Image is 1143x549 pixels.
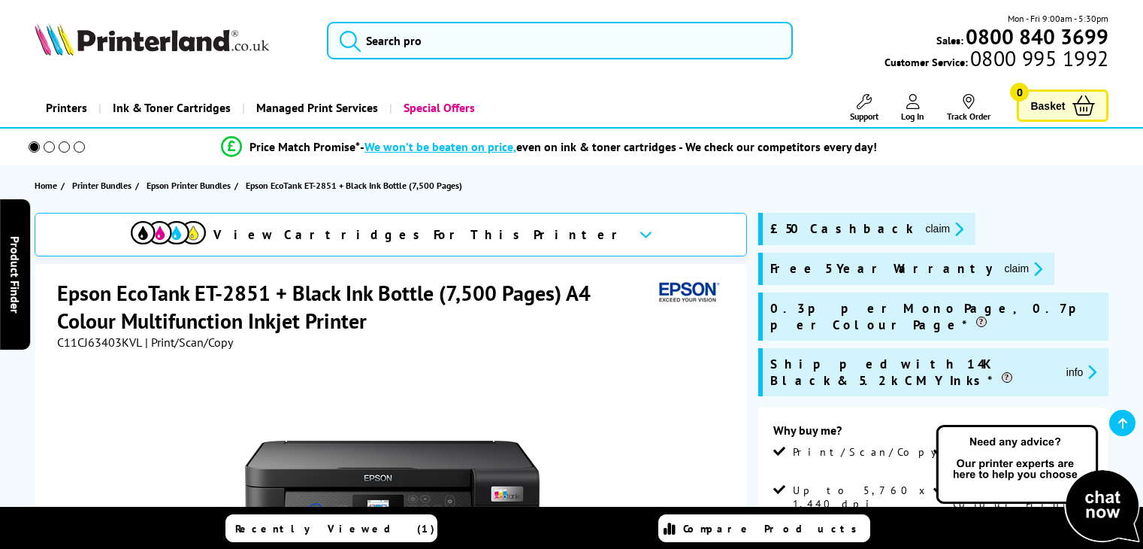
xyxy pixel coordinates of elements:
[35,23,308,59] a: Printerland Logo
[242,89,389,127] a: Managed Print Services
[773,423,1094,445] div: Why buy me?
[249,139,360,154] span: Price Match Promise*
[360,139,877,154] div: - even on ink & toner cartridges - We check our competitors every day!
[1010,83,1029,102] span: 0
[793,445,948,459] span: Print/Scan/Copy
[683,522,865,535] span: Compare Products
[1030,96,1065,116] span: Basket
[131,221,206,244] img: View Cartridges
[246,177,462,193] span: Epson EcoTank ET-2851 + Black Ink Bottle (7,500 Pages)
[653,279,722,307] img: Epson
[901,94,924,122] a: Log In
[966,23,1108,50] b: 0800 840 3699
[213,226,627,243] span: View Cartridges For This Printer
[35,89,98,127] a: Printers
[35,23,269,56] img: Printerland Logo
[72,177,135,193] a: Printer Bundles
[246,177,466,193] a: Epson EcoTank ET-2851 + Black Ink Bottle (7,500 Pages)
[770,356,1054,389] span: Shipped with 14K Black & 5.2k CMY Inks*
[1000,260,1048,278] button: promo-description
[8,236,23,314] span: Product Finder
[850,94,878,122] a: Support
[793,484,930,524] span: Up to 5,760 x 1,440 dpi Print
[658,514,870,542] a: Compare Products
[770,300,1102,333] span: 0.3p per Mono Page, 0.7p per Colour Page*
[947,94,990,122] a: Track Order
[147,177,234,193] a: Epson Printer Bundles
[35,177,57,193] span: Home
[901,111,924,122] span: Log In
[936,33,963,47] span: Sales:
[933,423,1143,546] img: Open Live Chat window
[770,260,993,278] span: Free 5 Year Warranty
[327,22,793,59] input: Search pro
[850,111,878,122] span: Support
[57,335,142,350] span: C11CJ63403KVL
[389,89,486,127] a: Special Offers
[145,335,233,350] span: | Print/Scan/Copy
[225,514,437,542] a: Recently Viewed (1)
[235,522,435,535] span: Recently Viewed (1)
[963,29,1108,44] a: 0800 840 3699
[364,139,516,154] span: We won’t be beaten on price,
[57,279,653,335] h1: Epson EcoTank ET-2851 + Black Ink Bottle (7,500 Pages) A4 Colour Multifunction Inkjet Printer
[1008,11,1108,26] span: Mon - Fri 9:00am - 5:30pm
[35,177,61,193] a: Home
[884,51,1108,69] span: Customer Service:
[770,220,914,238] span: £50 Cashback
[1017,89,1108,122] a: Basket 0
[72,177,132,193] span: Printer Bundles
[968,51,1108,65] span: 0800 995 1992
[1062,363,1102,381] button: promo-description
[921,220,969,238] button: promo-description
[147,177,231,193] span: Epson Printer Bundles
[8,134,1090,160] li: modal_Promise
[98,89,242,127] a: Ink & Toner Cartridges
[113,89,231,127] span: Ink & Toner Cartridges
